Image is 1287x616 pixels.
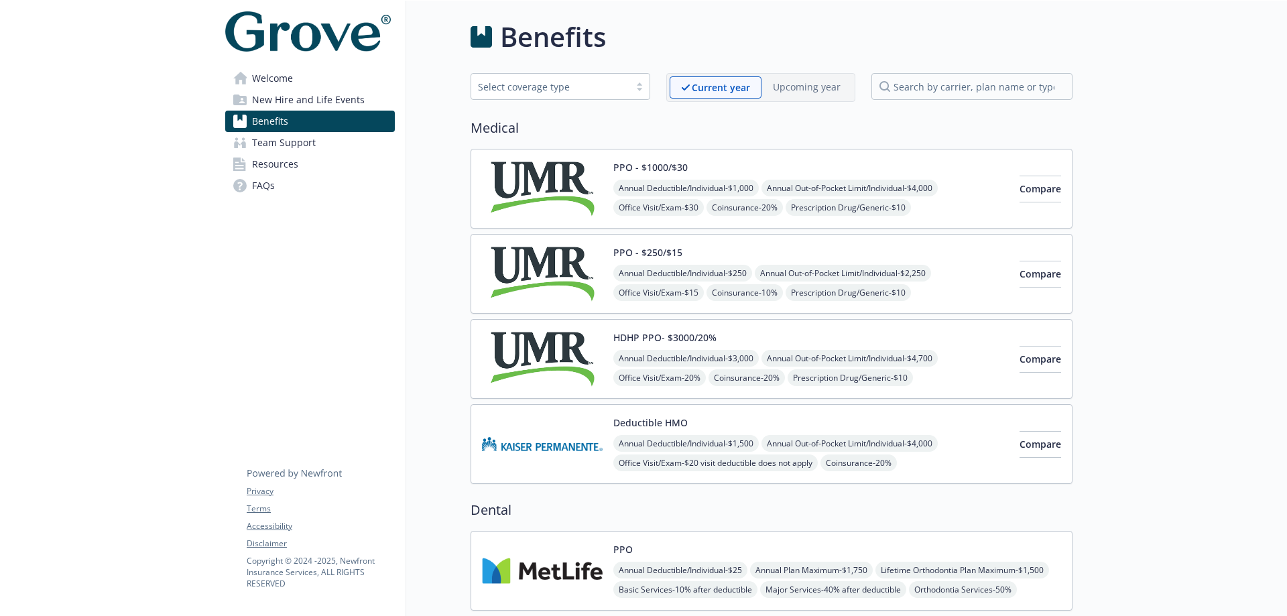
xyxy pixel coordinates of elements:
[247,555,394,589] p: Copyright © 2024 - 2025 , Newfront Insurance Services, ALL RIGHTS RESERVED
[613,330,717,345] button: HDHP PPO- $3000/20%
[909,581,1017,598] span: Orthodontia Services - 50%
[225,68,395,89] a: Welcome
[613,454,818,471] span: Office Visit/Exam - $20 visit deductible does not apply
[875,562,1049,578] span: Lifetime Orthodontia Plan Maximum - $1,500
[1020,261,1061,288] button: Compare
[761,435,938,452] span: Annual Out-of-Pocket Limit/Individual - $4,000
[613,160,688,174] button: PPO - $1000/$30
[482,245,603,302] img: UMR carrier logo
[482,416,603,473] img: Kaiser Permanente Insurance Company carrier logo
[755,265,931,282] span: Annual Out-of-Pocket Limit/Individual - $2,250
[750,562,873,578] span: Annual Plan Maximum - $1,750
[761,350,938,367] span: Annual Out-of-Pocket Limit/Individual - $4,700
[786,199,911,216] span: Prescription Drug/Generic - $10
[1020,267,1061,280] span: Compare
[252,153,298,175] span: Resources
[247,503,394,515] a: Terms
[1020,431,1061,458] button: Compare
[761,76,852,99] span: Upcoming year
[613,581,757,598] span: Basic Services - 10% after deductible
[247,538,394,550] a: Disclaimer
[252,175,275,196] span: FAQs
[871,73,1072,100] input: search by carrier, plan name or type
[482,160,603,217] img: UMR carrier logo
[252,111,288,132] span: Benefits
[1020,176,1061,202] button: Compare
[613,369,706,386] span: Office Visit/Exam - 20%
[709,369,785,386] span: Coinsurance - 20%
[500,17,606,57] h1: Benefits
[482,330,603,387] img: UMR carrier logo
[252,132,316,153] span: Team Support
[707,199,783,216] span: Coinsurance - 20%
[707,284,783,301] span: Coinsurance - 10%
[1020,346,1061,373] button: Compare
[613,245,682,259] button: PPO - $250/$15
[613,435,759,452] span: Annual Deductible/Individual - $1,500
[225,175,395,196] a: FAQs
[247,485,394,497] a: Privacy
[225,89,395,111] a: New Hire and Life Events
[786,284,911,301] span: Prescription Drug/Generic - $10
[613,284,704,301] span: Office Visit/Exam - $15
[225,111,395,132] a: Benefits
[820,454,897,471] span: Coinsurance - 20%
[478,80,623,94] div: Select coverage type
[613,562,747,578] span: Annual Deductible/Individual - $25
[252,68,293,89] span: Welcome
[1020,182,1061,195] span: Compare
[225,132,395,153] a: Team Support
[613,180,759,196] span: Annual Deductible/Individual - $1,000
[1020,353,1061,365] span: Compare
[252,89,365,111] span: New Hire and Life Events
[692,80,750,95] p: Current year
[788,369,913,386] span: Prescription Drug/Generic - $10
[471,118,1072,138] h2: Medical
[1020,438,1061,450] span: Compare
[613,265,752,282] span: Annual Deductible/Individual - $250
[613,350,759,367] span: Annual Deductible/Individual - $3,000
[247,520,394,532] a: Accessibility
[613,199,704,216] span: Office Visit/Exam - $30
[773,80,841,94] p: Upcoming year
[471,500,1072,520] h2: Dental
[613,416,688,430] button: Deductible HMO
[482,542,603,599] img: Metlife Inc carrier logo
[760,581,906,598] span: Major Services - 40% after deductible
[225,153,395,175] a: Resources
[613,542,633,556] button: PPO
[761,180,938,196] span: Annual Out-of-Pocket Limit/Individual - $4,000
